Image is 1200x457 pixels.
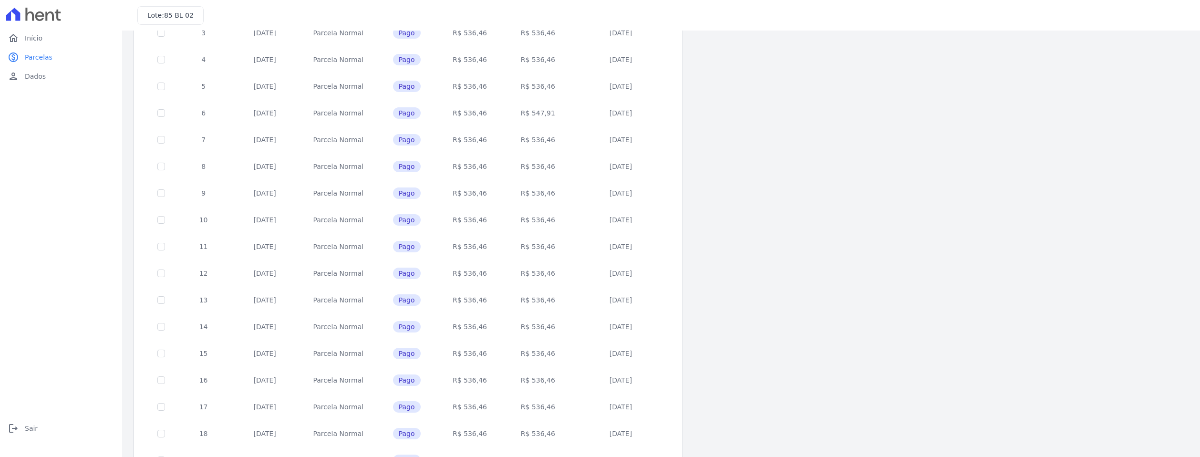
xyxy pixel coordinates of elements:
[176,73,230,100] td: 5
[25,424,38,433] span: Sair
[176,394,230,420] td: 17
[230,73,299,100] td: [DATE]
[157,430,165,437] input: Só é possível selecionar pagamentos em aberto
[504,153,572,180] td: R$ 536,46
[393,321,421,332] span: Pago
[230,340,299,367] td: [DATE]
[436,46,504,73] td: R$ 536,46
[299,260,378,287] td: Parcela Normal
[572,207,670,233] td: [DATE]
[157,56,165,63] input: Só é possível selecionar pagamentos em aberto
[157,243,165,250] input: Só é possível selecionar pagamentos em aberto
[8,52,19,63] i: paid
[504,100,572,126] td: R$ 547,91
[393,187,421,199] span: Pago
[299,46,378,73] td: Parcela Normal
[176,153,230,180] td: 8
[436,313,504,340] td: R$ 536,46
[230,100,299,126] td: [DATE]
[157,136,165,144] input: Só é possível selecionar pagamentos em aberto
[176,367,230,394] td: 16
[436,394,504,420] td: R$ 536,46
[393,294,421,306] span: Pago
[393,134,421,145] span: Pago
[230,126,299,153] td: [DATE]
[230,153,299,180] td: [DATE]
[230,207,299,233] td: [DATE]
[572,233,670,260] td: [DATE]
[504,233,572,260] td: R$ 536,46
[164,11,194,19] span: 85 BL 02
[299,100,378,126] td: Parcela Normal
[572,367,670,394] td: [DATE]
[176,260,230,287] td: 12
[176,420,230,447] td: 18
[299,313,378,340] td: Parcela Normal
[436,287,504,313] td: R$ 536,46
[572,73,670,100] td: [DATE]
[572,46,670,73] td: [DATE]
[299,287,378,313] td: Parcela Normal
[436,100,504,126] td: R$ 536,46
[436,73,504,100] td: R$ 536,46
[8,423,19,434] i: logout
[393,428,421,439] span: Pago
[176,180,230,207] td: 9
[8,32,19,44] i: home
[4,29,118,48] a: homeInício
[436,367,504,394] td: R$ 536,46
[230,287,299,313] td: [DATE]
[230,420,299,447] td: [DATE]
[176,340,230,367] td: 15
[393,348,421,359] span: Pago
[299,153,378,180] td: Parcela Normal
[504,46,572,73] td: R$ 536,46
[572,420,670,447] td: [DATE]
[230,233,299,260] td: [DATE]
[299,180,378,207] td: Parcela Normal
[572,260,670,287] td: [DATE]
[176,126,230,153] td: 7
[504,420,572,447] td: R$ 536,46
[157,403,165,411] input: Só é possível selecionar pagamentos em aberto
[230,46,299,73] td: [DATE]
[299,420,378,447] td: Parcela Normal
[157,83,165,90] input: Só é possível selecionar pagamentos em aberto
[157,296,165,304] input: Só é possível selecionar pagamentos em aberto
[504,73,572,100] td: R$ 536,46
[504,180,572,207] td: R$ 536,46
[157,29,165,37] input: Só é possível selecionar pagamentos em aberto
[393,401,421,413] span: Pago
[25,52,52,62] span: Parcelas
[572,100,670,126] td: [DATE]
[572,340,670,367] td: [DATE]
[436,207,504,233] td: R$ 536,46
[572,20,670,46] td: [DATE]
[504,367,572,394] td: R$ 536,46
[504,287,572,313] td: R$ 536,46
[436,126,504,153] td: R$ 536,46
[157,189,165,197] input: Só é possível selecionar pagamentos em aberto
[176,233,230,260] td: 11
[157,163,165,170] input: Só é possível selecionar pagamentos em aberto
[157,109,165,117] input: Só é possível selecionar pagamentos em aberto
[299,233,378,260] td: Parcela Normal
[25,33,42,43] span: Início
[393,374,421,386] span: Pago
[393,81,421,92] span: Pago
[504,20,572,46] td: R$ 536,46
[147,10,194,21] h3: Lote:
[393,54,421,65] span: Pago
[504,126,572,153] td: R$ 536,46
[504,313,572,340] td: R$ 536,46
[176,20,230,46] td: 3
[393,27,421,39] span: Pago
[176,100,230,126] td: 6
[299,126,378,153] td: Parcela Normal
[436,340,504,367] td: R$ 536,46
[504,394,572,420] td: R$ 536,46
[299,207,378,233] td: Parcela Normal
[157,350,165,357] input: Só é possível selecionar pagamentos em aberto
[176,46,230,73] td: 4
[299,73,378,100] td: Parcela Normal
